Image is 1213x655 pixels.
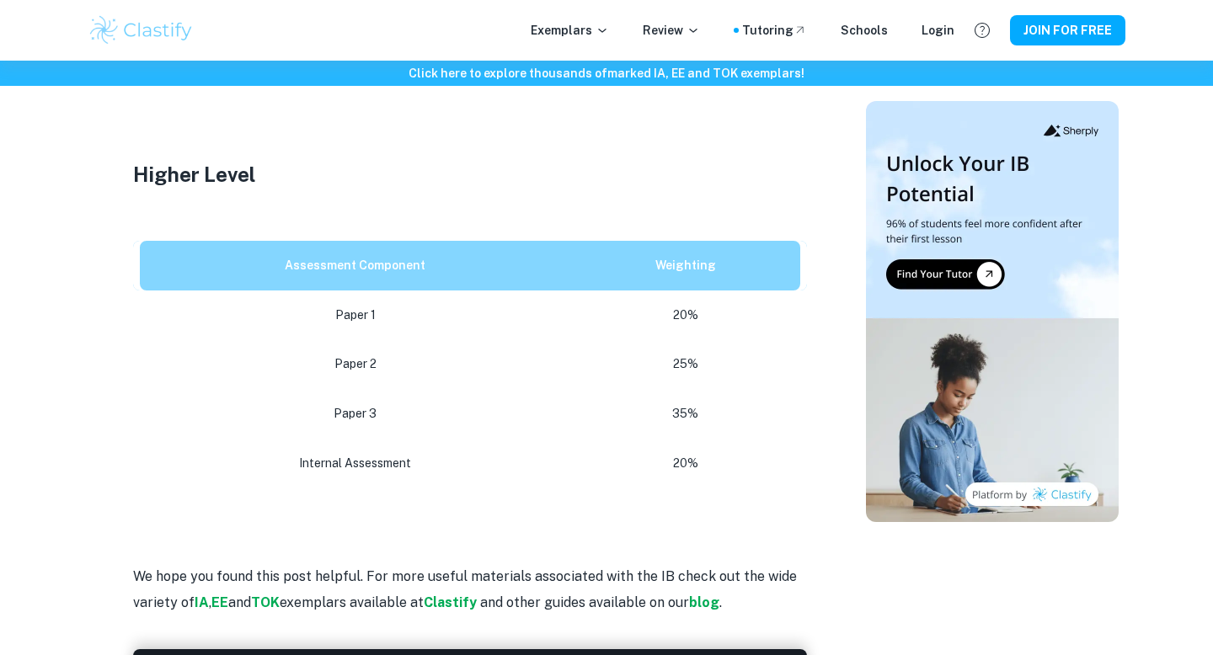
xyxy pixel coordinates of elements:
a: EE [211,594,228,610]
p: 25% [584,353,787,375]
p: Weighting [584,254,787,277]
h6: Click here to explore thousands of marked IA, EE and TOK exemplars ! [3,64,1210,83]
strong: Clastify [424,594,477,610]
p: Paper 3 [153,402,557,425]
a: IA [195,594,209,610]
img: Clastify logo [88,13,195,47]
a: blog [689,594,719,610]
p: Exemplars [531,21,609,40]
p: Paper 2 [153,353,557,375]
button: Help and Feedback [968,16,997,45]
a: Clastify [424,594,480,610]
a: TOK [251,594,280,610]
button: JOIN FOR FREE [1010,15,1125,45]
a: Tutoring [742,21,807,40]
p: 35% [584,402,787,425]
p: Review [643,21,700,40]
a: Login [922,21,954,40]
p: We hope you found this post helpful. For more useful materials associated with the IB check out t... [133,564,807,615]
p: 20% [584,452,787,475]
a: Schools [841,21,888,40]
p: Internal Assessment [153,452,557,475]
h3: Higher Level [133,159,807,189]
p: 20% [584,304,787,327]
p: Assessment Component [153,254,557,277]
img: Thumbnail [866,101,1119,522]
p: Paper 1 [153,304,557,327]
